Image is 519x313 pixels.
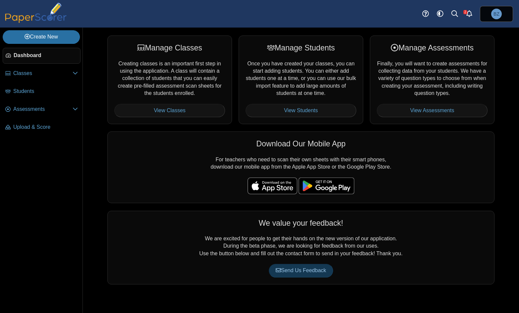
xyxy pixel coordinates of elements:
[13,88,78,95] span: Students
[246,104,356,117] a: View Students
[3,84,81,100] a: Students
[13,106,73,113] span: Assessments
[114,138,488,149] div: Download Our Mobile App
[239,36,363,124] div: Once you have created your classes, you can start adding students. You can either add students on...
[114,42,225,53] div: Manage Classes
[491,9,502,19] span: Bo Zhang
[107,36,232,124] div: Creating classes is an important first step in using the application. A class will contain a coll...
[377,104,488,117] a: View Assessments
[107,131,494,203] div: For teachers who need to scan their own sheets with their smart phones, download our mobile app f...
[377,42,488,53] div: Manage Assessments
[13,123,78,131] span: Upload & Score
[248,178,297,194] img: apple-store-badge.svg
[3,119,81,135] a: Upload & Score
[246,42,356,53] div: Manage Students
[493,12,499,16] span: Bo Zhang
[14,52,78,59] span: Dashboard
[480,6,513,22] a: Bo Zhang
[3,30,80,43] a: Create New
[3,66,81,82] a: Classes
[3,18,69,24] a: PaperScorer
[299,178,354,194] img: google-play-badge.png
[3,102,81,117] a: Assessments
[13,70,73,77] span: Classes
[269,264,333,277] a: Send Us Feedback
[276,268,326,273] span: Send Us Feedback
[370,36,494,124] div: Finally, you will want to create assessments for collecting data from your students. We have a va...
[3,48,81,64] a: Dashboard
[107,211,494,284] div: We are excited for people to get their hands on the new version of our application. During the be...
[462,7,477,21] a: Alerts
[114,104,225,117] a: View Classes
[114,218,488,228] div: We value your feedback!
[3,3,69,23] img: PaperScorer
